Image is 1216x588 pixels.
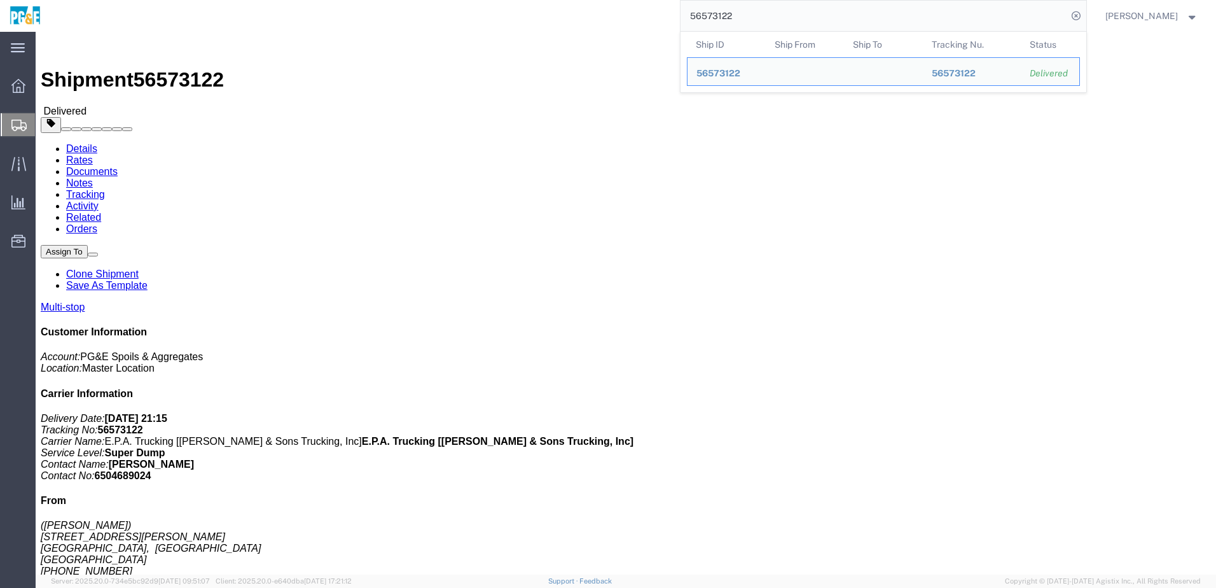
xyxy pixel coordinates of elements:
div: 56573122 [696,67,757,80]
span: 56573122 [696,68,740,78]
th: Ship ID [687,32,766,57]
span: 56573122 [931,68,975,78]
th: Status [1021,32,1080,57]
th: Ship From [765,32,844,57]
div: 56573122 [931,67,1012,80]
span: Evelyn Angel [1105,9,1178,23]
input: Search for shipment number, reference number [681,1,1067,31]
th: Ship To [844,32,923,57]
a: Feedback [579,577,612,585]
a: Support [548,577,580,585]
button: [PERSON_NAME] [1105,8,1199,24]
span: [DATE] 09:51:07 [158,577,210,585]
span: Copyright © [DATE]-[DATE] Agistix Inc., All Rights Reserved [1005,576,1201,587]
img: logo [9,6,41,25]
span: Client: 2025.20.0-e640dba [216,577,352,585]
div: Delivered [1030,67,1070,80]
span: [DATE] 17:21:12 [304,577,352,585]
th: Tracking Nu. [922,32,1021,57]
span: Server: 2025.20.0-734e5bc92d9 [51,577,210,585]
table: Search Results [687,32,1086,92]
iframe: FS Legacy Container [36,32,1216,575]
